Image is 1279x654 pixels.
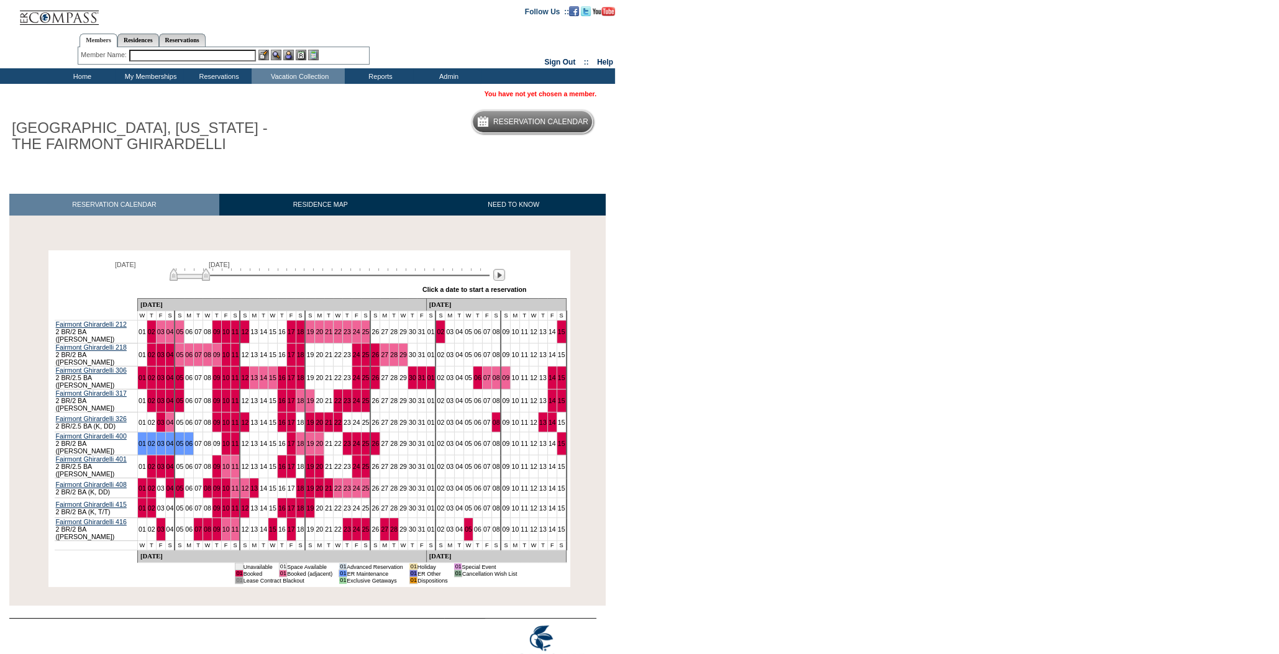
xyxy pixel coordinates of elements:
td: Admin [413,68,481,84]
img: Impersonate [283,50,294,60]
a: 12 [530,419,537,426]
a: 28 [390,374,398,381]
a: 28 [390,440,398,447]
a: 29 [399,374,407,381]
a: 03 [446,397,453,404]
a: 08 [493,397,500,404]
a: 12 [241,397,248,404]
a: Residences [117,34,159,47]
a: 07 [483,419,491,426]
a: 18 [297,440,304,447]
a: 02 [437,328,444,335]
img: Follow us on Twitter [581,6,591,16]
a: 11 [232,374,239,381]
a: 11 [232,440,239,447]
a: 16 [278,351,286,358]
a: 07 [194,328,202,335]
a: 07 [194,440,202,447]
a: Reservations [159,34,206,47]
a: 27 [381,328,388,335]
a: 13 [539,351,547,358]
a: 28 [390,397,398,404]
a: 11 [232,419,239,426]
a: 17 [288,374,295,381]
a: 08 [204,374,211,381]
a: 11 [232,351,239,358]
a: 11 [521,328,528,335]
a: 01 [427,397,435,404]
a: 18 [297,419,304,426]
a: 13 [250,397,258,404]
a: 24 [353,351,360,358]
a: 25 [362,419,370,426]
a: 28 [390,419,398,426]
a: 13 [539,374,547,381]
a: 13 [250,419,258,426]
a: 22 [334,440,342,447]
a: 10 [222,328,230,335]
a: 30 [409,351,416,358]
a: 14 [548,351,556,358]
img: Next [493,269,505,281]
a: 01 [427,419,435,426]
a: 15 [558,397,565,404]
a: 06 [474,419,481,426]
a: 14 [260,419,267,426]
a: 01 [139,374,146,381]
a: 02 [437,374,444,381]
a: 09 [213,397,221,404]
a: 12 [530,328,537,335]
a: 16 [278,440,286,447]
a: 04 [455,351,463,358]
a: 20 [316,328,323,335]
a: 05 [176,351,183,358]
a: 07 [194,397,202,404]
td: My Memberships [115,68,183,84]
a: 02 [437,419,444,426]
a: 21 [325,374,332,381]
a: 06 [474,440,481,447]
a: 17 [288,328,295,335]
a: 13 [539,328,547,335]
a: 10 [222,397,230,404]
a: 01 [139,351,146,358]
a: 08 [493,374,500,381]
a: 15 [558,419,565,426]
a: 30 [409,397,416,404]
a: 11 [521,374,528,381]
a: 24 [353,397,360,404]
a: Fairmont Ghirardelli 306 [56,366,127,374]
a: 04 [455,374,463,381]
a: 27 [381,351,388,358]
a: 07 [194,419,202,426]
a: 12 [530,351,537,358]
img: b_edit.gif [258,50,269,60]
a: 11 [521,419,528,426]
a: 26 [371,397,379,404]
a: 18 [297,397,304,404]
a: 03 [157,374,165,381]
a: 10 [511,419,519,426]
a: 31 [418,397,426,404]
a: 06 [185,397,193,404]
a: 11 [521,397,528,404]
a: 12 [241,328,248,335]
a: 04 [455,328,463,335]
a: 03 [446,351,453,358]
a: 03 [446,328,453,335]
a: 06 [185,374,193,381]
a: Help [597,58,613,66]
a: 06 [474,328,481,335]
a: 16 [278,397,286,404]
a: 23 [344,328,351,335]
a: 04 [166,397,174,404]
a: 02 [148,374,155,381]
a: 26 [371,374,379,381]
a: 16 [278,374,286,381]
a: 27 [381,419,388,426]
a: 21 [325,440,332,447]
a: 09 [502,419,509,426]
a: 04 [455,397,463,404]
a: 25 [362,440,370,447]
a: 23 [344,374,351,381]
